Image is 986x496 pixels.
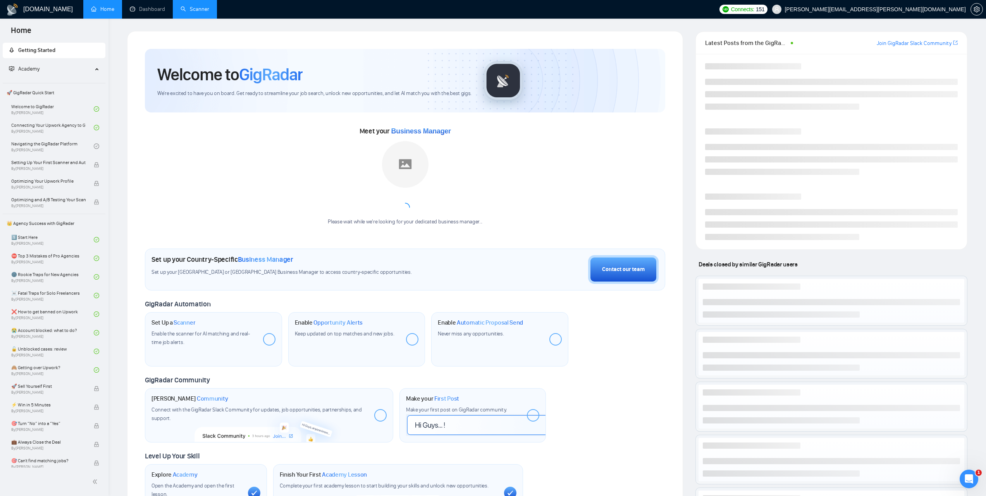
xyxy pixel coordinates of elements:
[9,66,40,72] span: Academy
[382,141,428,188] img: placeholder.png
[971,3,983,16] button: setting
[756,5,764,14] span: 151
[145,300,210,308] span: GigRadar Automation
[94,199,99,205] span: lock
[151,471,198,479] h1: Explore
[438,319,523,327] h1: Enable
[11,382,86,390] span: 🚀 Sell Yourself First
[151,269,456,276] span: Set up your [GEOGRAPHIC_DATA] or [GEOGRAPHIC_DATA] Business Manager to access country-specific op...
[695,258,800,271] span: Deals closed by similar GigRadar users
[239,64,303,85] span: GigRadar
[94,143,99,149] span: check-circle
[151,319,195,327] h1: Set Up a
[94,274,99,280] span: check-circle
[11,287,94,304] a: ☠️ Fatal Traps for Solo FreelancersBy[PERSON_NAME]
[5,25,38,41] span: Home
[295,319,363,327] h1: Enable
[151,255,293,264] h1: Set up your Country-Specific
[280,471,367,479] h1: Finish Your First
[11,409,86,413] span: By [PERSON_NAME]
[11,100,94,118] a: Welcome to GigRadarBy[PERSON_NAME]
[705,38,788,48] span: Latest Posts from the GigRadar Community
[971,6,983,12] a: setting
[953,40,958,46] span: export
[11,196,86,204] span: Optimizing and A/B Testing Your Scanner for Better Results
[11,231,94,248] a: 1️⃣ Start HereBy[PERSON_NAME]
[94,423,99,429] span: lock
[976,470,982,476] span: 1
[94,162,99,168] span: lock
[11,119,94,136] a: Connecting Your Upwork Agency to GigRadarBy[PERSON_NAME]
[6,3,19,16] img: logo
[94,386,99,391] span: lock
[406,406,507,413] span: Make your first post on GigRadar community.
[11,465,86,469] span: By [PERSON_NAME]
[11,268,94,285] a: 🌚 Rookie Traps for New AgenciesBy[PERSON_NAME]
[11,438,86,446] span: 💼 Always Close the Deal
[11,390,86,395] span: By [PERSON_NAME]
[3,216,105,231] span: 👑 Agency Success with GigRadar
[91,6,114,12] a: homeHome
[434,395,459,403] span: First Post
[11,138,94,155] a: Navigating the GigRadar PlatformBy[PERSON_NAME]
[313,319,363,327] span: Opportunity Alerts
[94,181,99,186] span: lock
[92,478,100,486] span: double-left
[151,406,362,422] span: Connect with the GigRadar Slack Community for updates, job opportunities, partnerships, and support.
[11,185,86,190] span: By [PERSON_NAME]
[11,427,86,432] span: By [PERSON_NAME]
[173,471,198,479] span: Academy
[94,293,99,298] span: check-circle
[11,204,86,208] span: By [PERSON_NAME]
[877,39,952,48] a: Join GigRadar Slack Community
[322,471,367,479] span: Academy Lesson
[181,6,209,12] a: searchScanner
[9,66,14,71] span: fund-projection-screen
[130,6,165,12] a: dashboardDashboard
[11,306,94,323] a: ❌ How to get banned on UpworkBy[PERSON_NAME]
[11,457,86,465] span: 🎯 Can't find matching jobs?
[94,125,99,130] span: check-circle
[484,61,523,100] img: gigradar-logo.png
[11,324,94,341] a: 😭 Account blocked: what to do?By[PERSON_NAME]
[401,203,410,212] span: loading
[9,47,14,53] span: rocket
[457,319,523,327] span: Automatic Proposal Send
[960,470,978,488] iframe: Intercom live chat
[18,47,55,54] span: Getting Started
[197,395,228,403] span: Community
[323,218,487,226] div: Please wait while we're looking for your dedicated business manager...
[295,330,394,337] span: Keep updated on top matches and new jobs.
[94,311,99,317] span: check-circle
[238,255,293,264] span: Business Manager
[3,43,105,58] li: Getting Started
[11,343,94,360] a: 🔓 Unblocked cases: reviewBy[PERSON_NAME]
[953,39,958,47] a: export
[11,159,86,166] span: Setting Up Your First Scanner and Auto-Bidder
[588,255,659,284] button: Contact our team
[18,66,40,72] span: Academy
[11,446,86,451] span: By [PERSON_NAME]
[94,442,99,447] span: lock
[151,330,250,346] span: Enable the scanner for AI matching and real-time job alerts.
[195,407,343,442] img: slackcommunity-bg.png
[11,420,86,427] span: 🎯 Turn “No” into a “Yes”
[94,256,99,261] span: check-circle
[11,177,86,185] span: Optimizing Your Upwork Profile
[602,265,645,274] div: Contact our team
[94,106,99,112] span: check-circle
[3,85,105,100] span: 🚀 GigRadar Quick Start
[774,7,780,12] span: user
[145,452,200,460] span: Level Up Your Skill
[438,330,504,337] span: Never miss any opportunities.
[94,237,99,242] span: check-circle
[406,395,459,403] h1: Make your
[723,6,729,12] img: upwork-logo.png
[11,250,94,267] a: ⛔ Top 3 Mistakes of Pro AgenciesBy[PERSON_NAME]
[157,64,303,85] h1: Welcome to
[151,395,228,403] h1: [PERSON_NAME]
[11,401,86,409] span: ⚡ Win in 5 Minutes
[94,349,99,354] span: check-circle
[174,319,195,327] span: Scanner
